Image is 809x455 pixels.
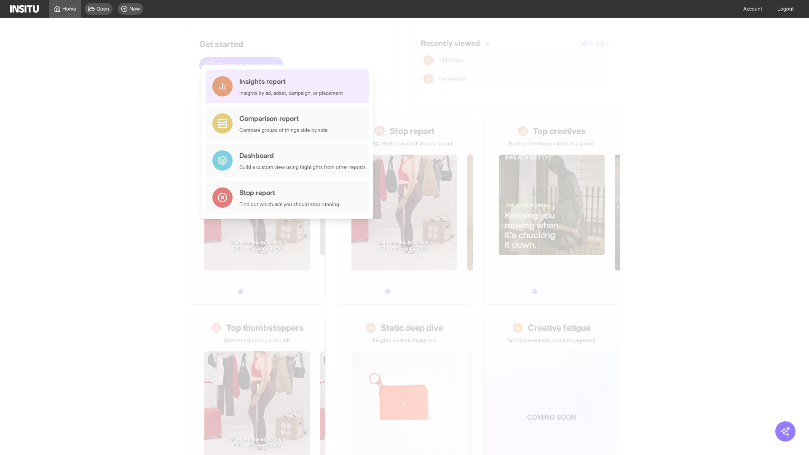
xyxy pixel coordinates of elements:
div: Insights report [239,76,343,86]
span: New [129,5,140,12]
div: Build a custom view using highlights from other reports [239,164,366,171]
div: Compare groups of things side by side [239,127,328,134]
span: Home [62,5,76,12]
div: Insights by ad, adset, campaign, or placement [239,90,343,96]
span: Open [96,5,109,12]
div: Comparison report [239,113,328,123]
img: Logo [10,5,39,13]
div: Stop report [239,187,339,198]
div: Dashboard [239,150,366,161]
div: Find out which ads you should stop running [239,201,339,208]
